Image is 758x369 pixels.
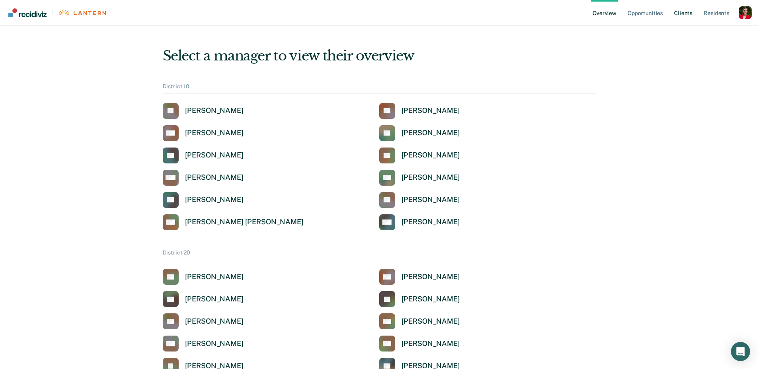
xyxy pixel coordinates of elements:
div: [PERSON_NAME] [185,317,244,326]
div: [PERSON_NAME] [185,272,244,282]
div: [PERSON_NAME] [401,295,460,304]
a: [PERSON_NAME] [163,336,244,352]
div: [PERSON_NAME] [401,195,460,204]
a: [PERSON_NAME] [PERSON_NAME] [163,214,304,230]
a: [PERSON_NAME] [163,192,244,208]
a: [PERSON_NAME] [379,214,460,230]
div: [PERSON_NAME] [185,195,244,204]
a: [PERSON_NAME] [163,170,244,186]
a: [PERSON_NAME] [379,336,460,352]
div: [PERSON_NAME] [185,151,244,160]
a: [PERSON_NAME] [163,269,244,285]
a: [PERSON_NAME] [379,291,460,307]
img: Lantern [58,10,106,16]
a: [PERSON_NAME] [379,148,460,163]
div: [PERSON_NAME] [401,218,460,227]
div: [PERSON_NAME] [401,317,460,326]
div: [PERSON_NAME] [185,106,244,115]
div: Open Intercom Messenger [731,342,750,361]
div: [PERSON_NAME] [185,173,244,182]
a: [PERSON_NAME] [379,103,460,119]
div: [PERSON_NAME] [401,272,460,282]
a: [PERSON_NAME] [379,269,460,285]
a: [PERSON_NAME] [379,125,460,141]
div: [PERSON_NAME] [PERSON_NAME] [185,218,304,227]
a: [PERSON_NAME] [163,148,244,163]
div: [PERSON_NAME] [401,173,460,182]
a: [PERSON_NAME] [379,313,460,329]
div: District 10 [163,83,596,93]
div: Select a manager to view their overview [163,48,596,64]
span: | [47,9,58,16]
a: [PERSON_NAME] [163,103,244,119]
div: [PERSON_NAME] [185,339,244,348]
div: [PERSON_NAME] [401,128,460,138]
div: [PERSON_NAME] [401,106,460,115]
div: [PERSON_NAME] [185,295,244,304]
div: [PERSON_NAME] [185,128,244,138]
div: [PERSON_NAME] [401,339,460,348]
a: [PERSON_NAME] [163,125,244,141]
div: [PERSON_NAME] [401,151,460,160]
a: [PERSON_NAME] [163,313,244,329]
img: Recidiviz [8,8,47,17]
a: [PERSON_NAME] [379,192,460,208]
a: [PERSON_NAME] [163,291,244,307]
div: District 20 [163,249,596,260]
a: [PERSON_NAME] [379,170,460,186]
button: Profile dropdown button [739,6,752,19]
